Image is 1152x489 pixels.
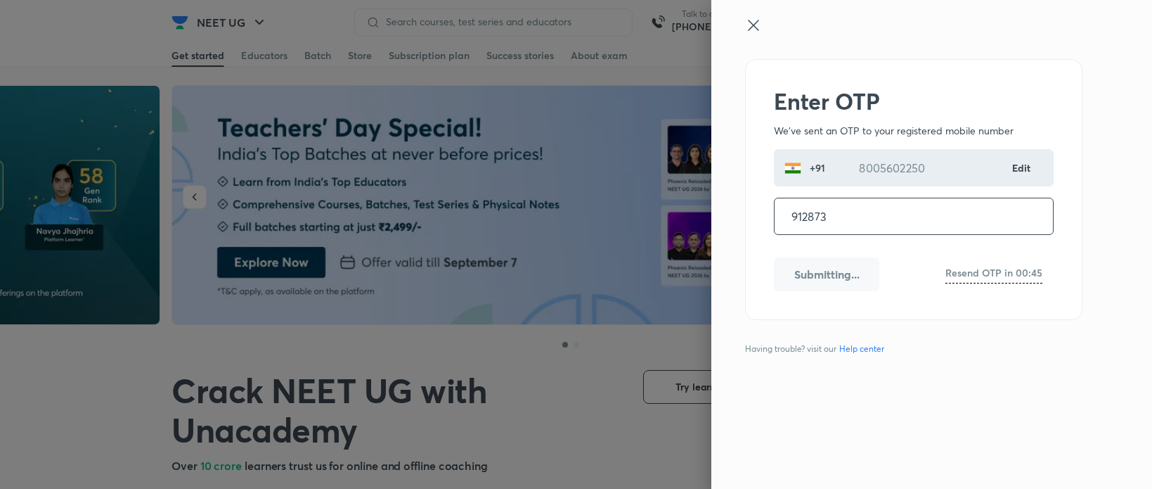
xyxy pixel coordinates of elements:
button: Submitting... [774,258,879,291]
span: Having trouble? visit our [745,343,890,355]
p: We've sent an OTP to your registered mobile number [774,123,1054,138]
img: India [784,160,801,177]
h6: Resend OTP in 00:45 [945,265,1042,280]
h2: Enter OTP [774,88,1054,115]
p: +91 [801,160,831,175]
a: Edit [1012,160,1032,175]
a: Help center [836,343,887,355]
input: One time password [775,198,1053,234]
